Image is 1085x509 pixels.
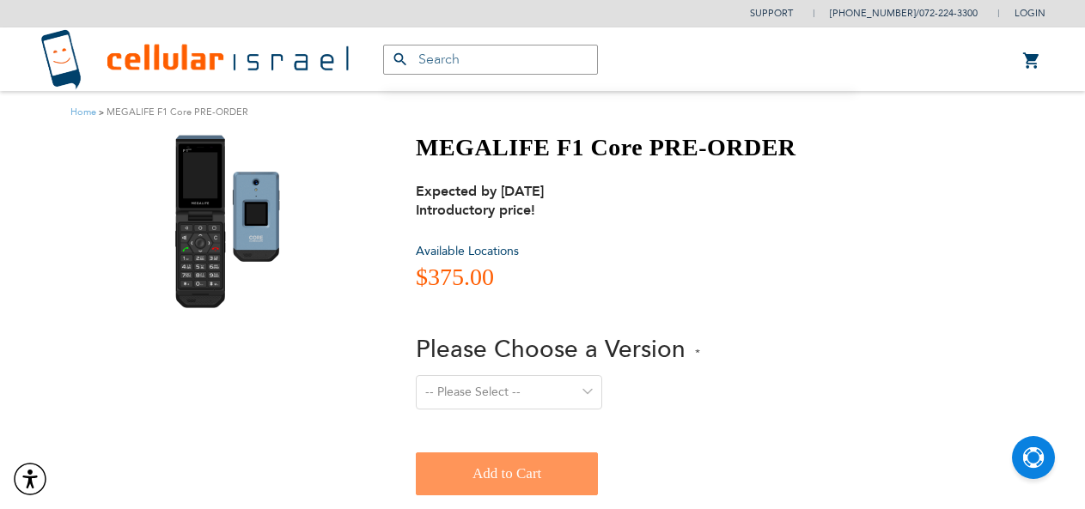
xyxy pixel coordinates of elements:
[750,7,793,20] a: Support
[416,133,796,162] h1: MEGALIFE F1 Core PRE-ORDER
[416,201,535,220] strong: Introductory price!
[1015,7,1045,20] span: Login
[813,1,978,26] li: /
[119,133,369,309] img: MEGALIFE F1 Core PRE-ORDER
[416,243,519,259] a: Available Locations
[40,29,349,90] img: Cellular Israel
[919,7,978,20] a: 072-224-3300
[830,7,916,20] a: [PHONE_NUMBER]
[416,333,686,366] span: Please Choose a Version
[383,45,598,75] input: Search
[416,264,494,290] span: $375.00
[70,106,96,118] a: Home
[416,182,544,201] strong: Expected by [DATE]
[96,104,248,120] li: MEGALIFE F1 Core PRE-ORDER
